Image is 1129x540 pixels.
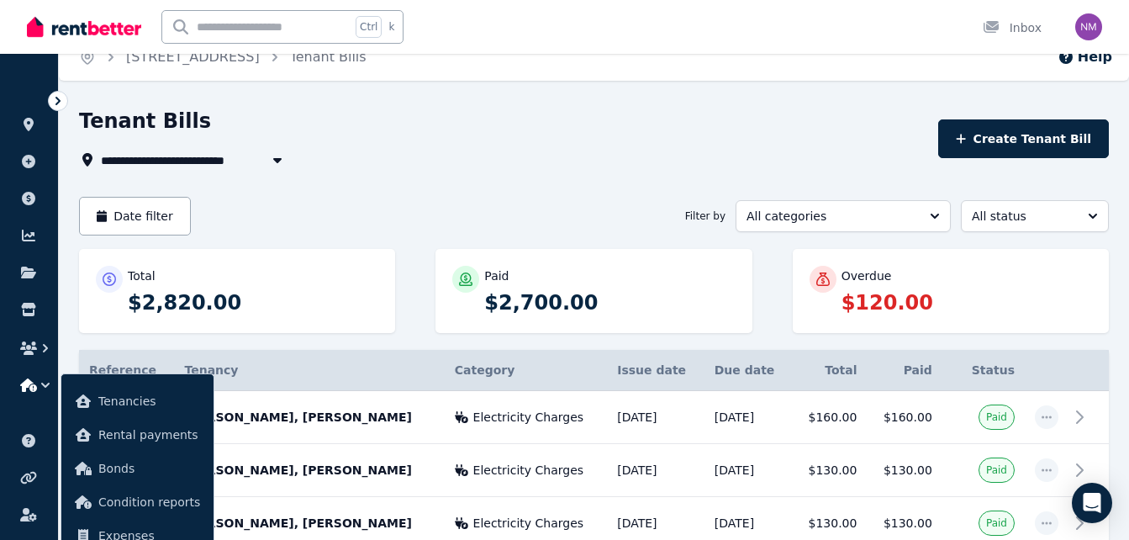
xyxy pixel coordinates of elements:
[841,289,1092,316] p: $120.00
[607,350,704,391] th: Issue date
[484,267,509,284] p: Paid
[27,14,141,40] img: RentBetter
[747,208,916,225] span: All categories
[98,492,200,512] span: Condition reports
[473,409,584,426] span: Electricity Charges
[98,391,200,411] span: Tenancies
[484,289,735,316] p: $2,700.00
[704,444,792,497] td: [DATE]
[79,108,211,135] h1: Tenant Bills
[79,197,191,236] button: Date filter
[685,209,725,223] span: Filter by
[128,289,378,316] p: $2,820.00
[388,20,394,34] span: k
[68,418,207,452] a: Rental payments
[792,444,867,497] td: $130.00
[961,200,1109,232] button: All status
[704,350,792,391] th: Due date
[704,391,792,444] td: [DATE]
[736,200,951,232] button: All categories
[175,350,445,391] th: Tenancy
[986,516,1007,530] span: Paid
[1075,13,1102,40] img: Norberto Micozzi
[942,350,1025,391] th: Status
[59,34,387,81] nav: Breadcrumb
[983,19,1042,36] div: Inbox
[473,462,584,479] span: Electricity Charges
[867,391,942,444] td: $160.00
[290,49,367,65] a: Tenant Bills
[185,515,435,532] p: [PERSON_NAME], [PERSON_NAME]
[98,425,200,445] span: Rental payments
[126,49,260,65] a: [STREET_ADDRESS]
[841,267,892,284] p: Overdue
[986,463,1007,477] span: Paid
[867,444,942,497] td: $130.00
[607,391,704,444] td: [DATE]
[792,350,867,391] th: Total
[98,458,200,479] span: Bonds
[938,119,1109,158] button: Create Tenant Bill
[185,409,435,426] p: [PERSON_NAME], [PERSON_NAME]
[972,208,1074,225] span: All status
[89,363,156,377] span: Reference
[473,515,584,532] span: Electricity Charges
[607,444,704,497] td: [DATE]
[356,16,382,38] span: Ctrl
[867,350,942,391] th: Paid
[68,384,207,418] a: Tenancies
[792,391,867,444] td: $160.00
[68,452,207,485] a: Bonds
[13,93,66,104] span: ORGANISE
[128,267,156,284] p: Total
[185,462,435,479] p: [PERSON_NAME], [PERSON_NAME]
[1058,47,1112,67] button: Help
[445,350,607,391] th: Category
[68,485,207,519] a: Condition reports
[1072,483,1112,523] div: Open Intercom Messenger
[986,410,1007,424] span: Paid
